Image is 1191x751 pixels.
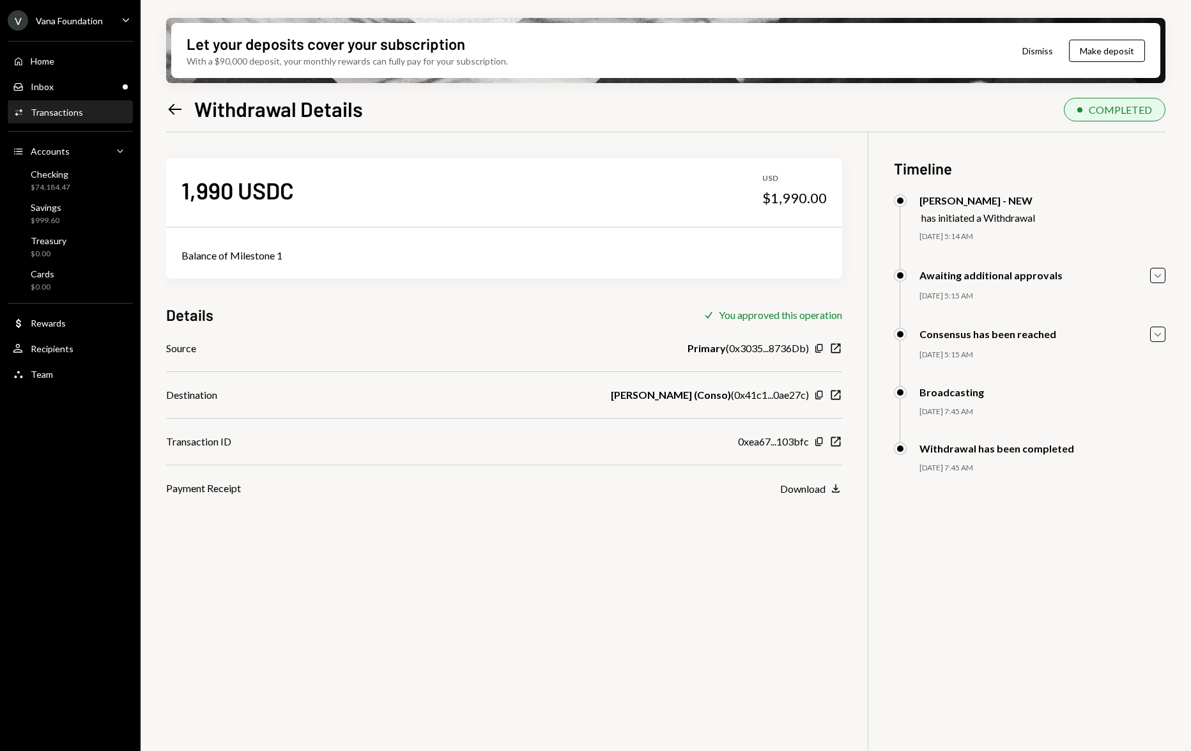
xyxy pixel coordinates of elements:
[8,337,133,360] a: Recipients
[31,318,66,329] div: Rewards
[8,231,133,262] a: Treasury$0.00
[919,328,1056,340] div: Consensus has been reached
[8,100,133,123] a: Transactions
[919,463,1165,474] div: [DATE] 7:45 AM
[8,165,133,196] a: Checking$74,184.47
[688,341,726,356] b: Primary
[1089,104,1152,116] div: COMPLETED
[919,386,984,398] div: Broadcasting
[31,182,70,193] div: $74,184.47
[719,309,842,321] div: You approved this operation
[31,169,70,180] div: Checking
[921,212,1035,224] div: has initiated a Withdrawal
[738,434,809,449] div: 0xea67...103bfc
[919,291,1165,302] div: [DATE] 5:15 AM
[166,304,213,325] h3: Details
[780,483,826,495] div: Download
[8,10,28,31] div: V
[919,406,1165,417] div: [DATE] 7:45 AM
[36,15,103,26] div: Vana Foundation
[166,481,241,496] div: Payment Receipt
[1006,36,1069,66] button: Dismiss
[894,158,1165,179] h3: Timeline
[31,282,54,293] div: $0.00
[762,173,827,184] div: USD
[8,362,133,385] a: Team
[31,369,53,380] div: Team
[194,96,363,121] h1: Withdrawal Details
[762,189,827,207] div: $1,990.00
[31,343,73,354] div: Recipients
[611,387,731,403] b: [PERSON_NAME] (Conso)
[166,387,217,403] div: Destination
[31,107,83,118] div: Transactions
[8,311,133,334] a: Rewards
[31,249,66,259] div: $0.00
[8,75,133,98] a: Inbox
[31,81,54,92] div: Inbox
[919,442,1074,454] div: Withdrawal has been completed
[919,350,1165,360] div: [DATE] 5:15 AM
[31,235,66,246] div: Treasury
[919,231,1165,242] div: [DATE] 5:14 AM
[8,198,133,229] a: Savings$999.60
[166,341,196,356] div: Source
[181,176,294,205] div: 1,990 USDC
[8,49,133,72] a: Home
[1069,40,1145,62] button: Make deposit
[780,482,842,496] button: Download
[31,215,61,226] div: $999.60
[187,54,508,68] div: With a $90,000 deposit, your monthly rewards can fully pay for your subscription.
[31,202,61,213] div: Savings
[31,146,70,157] div: Accounts
[919,194,1035,206] div: [PERSON_NAME] - NEW
[919,269,1063,281] div: Awaiting additional approvals
[8,265,133,295] a: Cards$0.00
[31,268,54,279] div: Cards
[611,387,809,403] div: ( 0x41c1...0ae27c )
[166,434,231,449] div: Transaction ID
[688,341,809,356] div: ( 0x3035...8736Db )
[187,33,465,54] div: Let your deposits cover your subscription
[31,56,54,66] div: Home
[8,139,133,162] a: Accounts
[181,248,827,263] div: Balance of Milestone 1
